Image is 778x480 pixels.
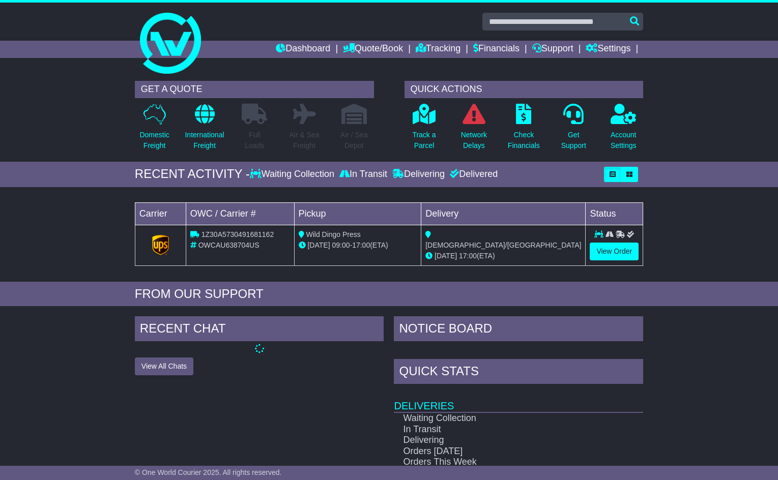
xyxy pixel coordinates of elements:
a: Dashboard [276,41,330,58]
span: 17:00 [352,241,370,249]
div: QUICK ACTIONS [405,81,644,98]
span: 17:00 [459,252,477,260]
p: Account Settings [611,130,637,151]
p: Get Support [561,130,586,151]
td: Waiting Collection [394,412,607,424]
td: Orders This Week [394,457,607,468]
a: Quote/Book [343,41,403,58]
p: Check Financials [508,130,540,151]
td: In Transit [394,424,607,435]
div: GET A QUOTE [135,81,374,98]
td: Delivery [421,202,586,225]
p: Full Loads [242,130,267,151]
span: Wild Dingo Press [306,230,360,238]
a: View Order [590,243,639,260]
span: © One World Courier 2025. All rights reserved. [135,468,282,476]
span: 09:00 [332,241,350,249]
p: Air & Sea Freight [289,130,319,151]
div: (ETA) [425,251,581,261]
div: Quick Stats [394,359,643,386]
a: Tracking [416,41,460,58]
a: Support [532,41,573,58]
p: Air / Sea Depot [340,130,368,151]
a: Settings [586,41,630,58]
div: Delivered [447,169,498,180]
div: Waiting Collection [250,169,337,180]
button: View All Chats [135,357,193,375]
td: Carrier [135,202,186,225]
a: InternationalFreight [184,103,224,157]
img: GetCarrierServiceLogo [152,235,169,255]
div: In Transit [337,169,390,180]
td: Delivering [394,435,607,446]
span: 1Z30A5730491681162 [201,230,274,238]
td: Orders [DATE] [394,446,607,457]
td: Deliveries [394,386,643,412]
div: RECENT CHAT [135,316,384,344]
td: OWC / Carrier # [186,202,294,225]
p: International Freight [185,130,224,151]
div: FROM OUR SUPPORT [135,287,643,302]
span: [DEMOGRAPHIC_DATA]/[GEOGRAPHIC_DATA] [425,241,581,249]
td: Status [586,202,643,225]
p: Track a Parcel [412,130,436,151]
div: RECENT ACTIVITY - [135,167,250,182]
span: [DATE] [307,241,330,249]
div: - (ETA) [299,240,417,251]
span: OWCAU638704US [198,241,260,249]
a: Financials [473,41,520,58]
a: CheckFinancials [507,103,540,157]
a: Track aParcel [412,103,436,157]
td: Pickup [294,202,421,225]
a: DomesticFreight [139,103,169,157]
a: GetSupport [561,103,587,157]
div: NOTICE BOARD [394,316,643,344]
div: Delivering [390,169,447,180]
p: Network Delays [461,130,487,151]
span: [DATE] [435,252,457,260]
a: NetworkDelays [460,103,487,157]
a: AccountSettings [610,103,637,157]
p: Domestic Freight [139,130,169,151]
